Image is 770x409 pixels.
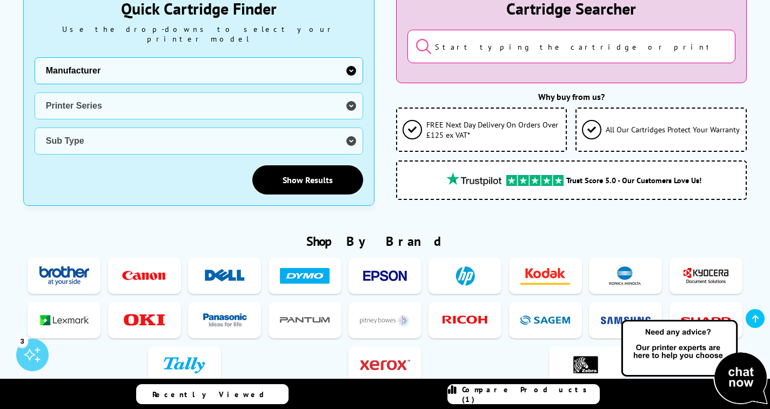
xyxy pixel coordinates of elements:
img: Konica Minolta [601,266,651,286]
div: 3 [16,335,28,347]
img: Zebra [561,354,611,374]
img: Canon [119,266,169,286]
img: Ricoh [440,310,490,330]
img: Panasonic [200,310,250,330]
a: Compare Products (1) [447,384,600,404]
span: FREE Next Day Delivery On Orders Over £125 ex VAT* [426,119,561,140]
img: Epson [360,266,410,286]
img: Brother [39,266,89,286]
img: Dymo [280,266,330,286]
span: All Our Cartridges Protect Your Warranty [606,124,740,135]
a: Show Results [252,165,363,195]
img: Kyocera [681,266,731,286]
img: trustpilot rating [441,172,506,186]
img: Pantum [280,310,330,330]
div: Use the drop-downs to select your printer model [35,24,363,44]
img: Tally [159,354,209,374]
img: Kodak [520,266,570,286]
span: Compare Products (1) [462,385,599,404]
input: Start typing the cartridge or printer's name... [407,30,736,63]
img: HP [440,266,490,286]
h2: Shop By Brand [23,233,747,250]
span: Trust Score 5.0 - Our Customers Love Us! [566,175,701,185]
a: Recently Viewed [136,384,289,404]
img: Sagem [520,310,570,330]
img: Pitney Bowes [360,310,410,330]
img: Open Live Chat window [619,318,770,407]
img: Samsung [601,310,651,330]
img: Lexmark [39,310,89,330]
span: Recently Viewed [152,390,275,399]
img: Dell [200,266,250,286]
img: OKI [119,310,169,330]
img: Xerox [360,354,410,374]
img: Sharp [681,310,731,330]
img: trustpilot rating [506,175,564,186]
div: Why buy from us? [396,91,747,102]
